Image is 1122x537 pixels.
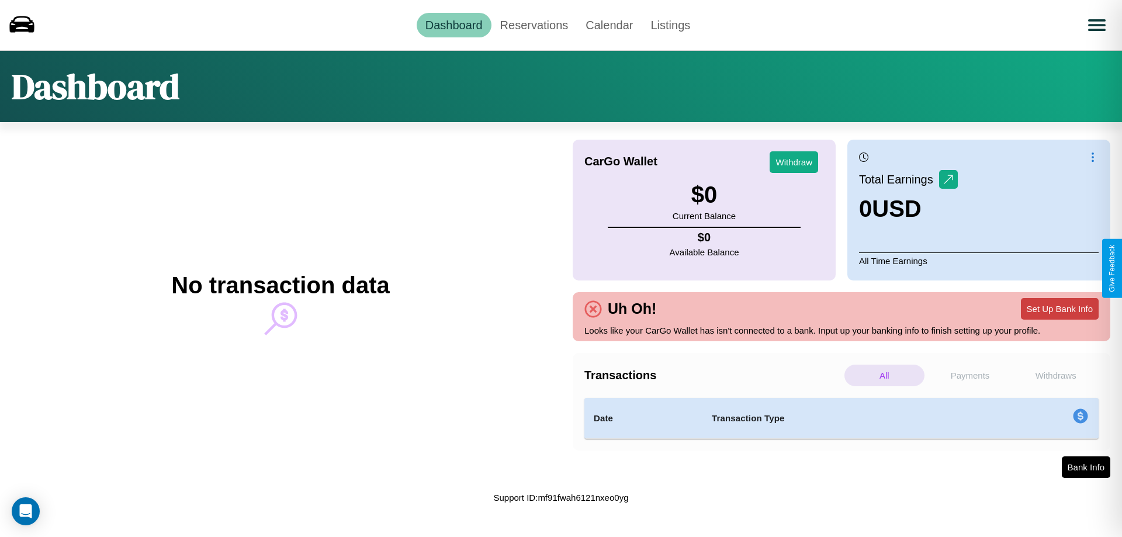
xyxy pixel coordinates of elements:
[1081,9,1113,41] button: Open menu
[670,244,739,260] p: Available Balance
[859,196,958,222] h3: 0 USD
[770,151,818,173] button: Withdraw
[1016,365,1096,386] p: Withdraws
[844,365,924,386] p: All
[602,300,662,317] h4: Uh Oh!
[491,13,577,37] a: Reservations
[642,13,699,37] a: Listings
[171,272,389,299] h2: No transaction data
[859,169,939,190] p: Total Earnings
[577,13,642,37] a: Calendar
[1062,456,1110,478] button: Bank Info
[584,369,841,382] h4: Transactions
[1021,298,1099,320] button: Set Up Bank Info
[673,182,736,208] h3: $ 0
[584,155,657,168] h4: CarGo Wallet
[930,365,1010,386] p: Payments
[859,252,1099,269] p: All Time Earnings
[584,323,1099,338] p: Looks like your CarGo Wallet has isn't connected to a bank. Input up your banking info to finish ...
[670,231,739,244] h4: $ 0
[594,411,693,425] h4: Date
[673,208,736,224] p: Current Balance
[494,490,629,505] p: Support ID: mf91fwah6121nxeo0yg
[1108,245,1116,292] div: Give Feedback
[12,63,179,110] h1: Dashboard
[584,398,1099,439] table: simple table
[12,497,40,525] div: Open Intercom Messenger
[712,411,977,425] h4: Transaction Type
[417,13,491,37] a: Dashboard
